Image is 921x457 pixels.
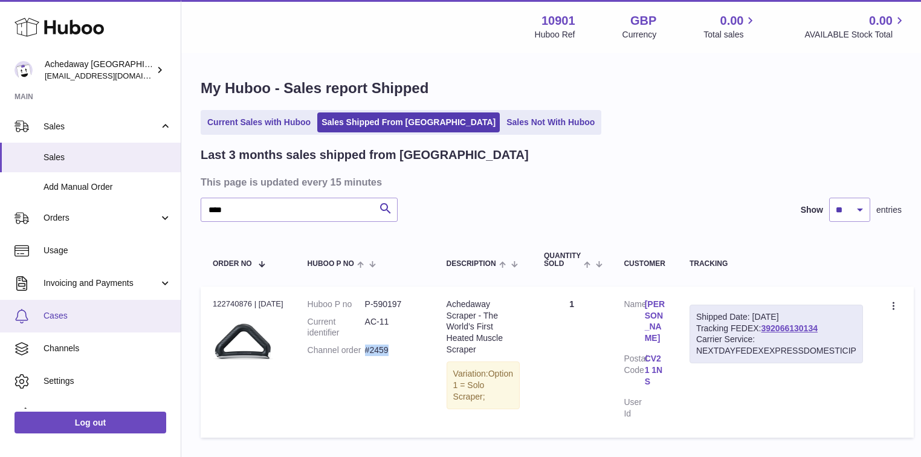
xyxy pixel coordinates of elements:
span: Orders [44,212,159,224]
div: Currency [622,29,657,41]
span: Option 1 = Solo Scraper; [453,369,513,401]
a: CV21 1NS [645,353,665,387]
div: Shipped Date: [DATE] [696,311,856,323]
span: Quantity Sold [544,252,581,268]
dt: Name [624,299,644,348]
span: Returns [44,408,172,420]
span: Description [447,260,496,268]
div: Customer [624,260,665,268]
div: 122740876 | [DATE] [213,299,283,310]
img: Achedaway-Muscle-Scraper.png [213,313,273,374]
span: Sales [44,152,172,163]
div: Huboo Ref [535,29,575,41]
div: Achedaway [GEOGRAPHIC_DATA] [45,59,153,82]
a: [PERSON_NAME] [645,299,665,345]
a: Current Sales with Huboo [203,112,315,132]
a: 0.00 AVAILABLE Stock Total [804,13,906,41]
dt: Current identifier [308,316,365,339]
span: Huboo P no [308,260,354,268]
dt: Postal Code [624,353,644,391]
h1: My Huboo - Sales report Shipped [201,79,902,98]
div: Carrier Service: NEXTDAYFEDEXEXPRESSDOMESTICIP [696,334,856,357]
dd: #2459 [365,345,422,356]
span: 0.00 [720,13,744,29]
strong: GBP [630,13,656,29]
span: [EMAIL_ADDRESS][DOMAIN_NAME] [45,71,178,80]
h3: This page is updated every 15 minutes [201,175,899,189]
dt: Huboo P no [308,299,365,310]
span: 0.00 [869,13,893,29]
span: Channels [44,343,172,354]
span: entries [876,204,902,216]
span: Usage [44,245,172,256]
span: Settings [44,375,172,387]
a: 0.00 Total sales [703,13,757,41]
a: Log out [15,412,166,433]
strong: 10901 [541,13,575,29]
span: Total sales [703,29,757,41]
div: Tracking [690,260,863,268]
dt: User Id [624,397,644,420]
div: Tracking FEDEX: [690,305,863,364]
dd: P-590197 [365,299,422,310]
a: Sales Shipped From [GEOGRAPHIC_DATA] [317,112,500,132]
span: Cases [44,310,172,322]
div: Achedaway Scraper - The World’s First Heated Muscle Scraper [447,299,520,355]
dd: AC-11 [365,316,422,339]
a: Sales Not With Huboo [502,112,599,132]
span: Add Manual Order [44,181,172,193]
td: 1 [532,287,612,438]
span: AVAILABLE Stock Total [804,29,906,41]
img: admin@newpb.co.uk [15,61,33,79]
div: Variation: [447,361,520,409]
a: 392066130134 [761,323,818,333]
h2: Last 3 months sales shipped from [GEOGRAPHIC_DATA] [201,147,529,163]
span: Invoicing and Payments [44,277,159,289]
span: Sales [44,121,159,132]
span: Order No [213,260,252,268]
dt: Channel order [308,345,365,356]
label: Show [801,204,823,216]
